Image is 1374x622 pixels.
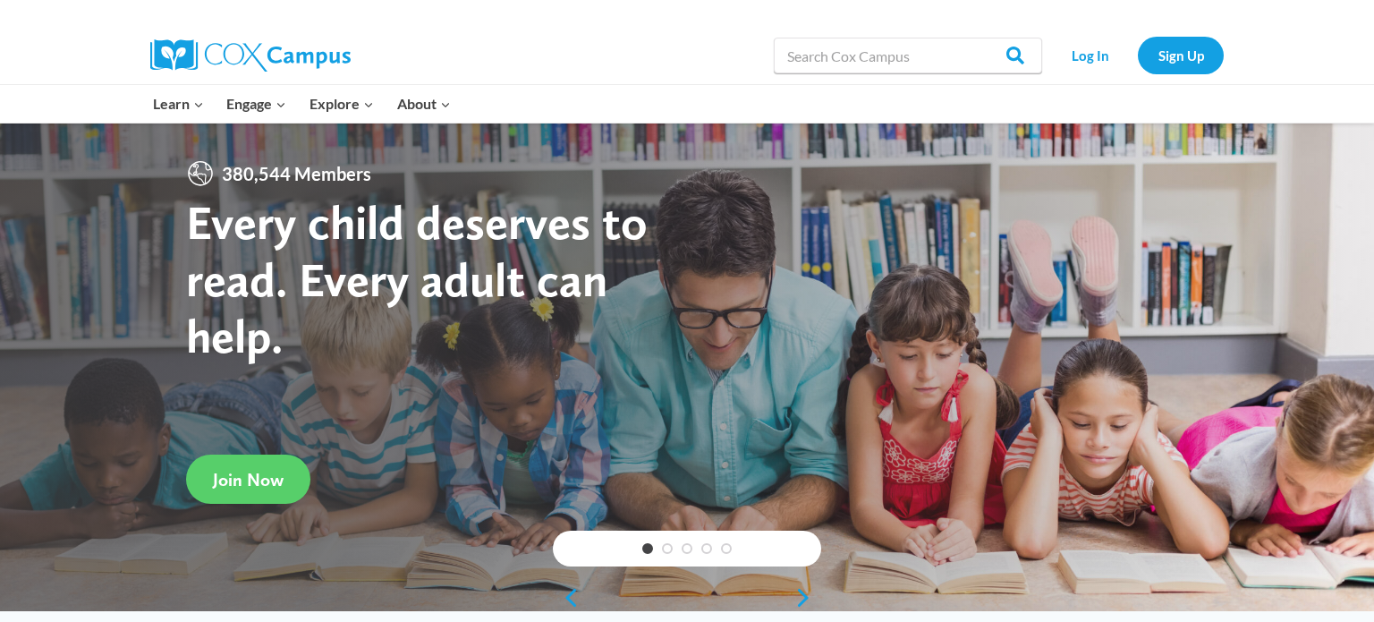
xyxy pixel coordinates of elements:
span: Explore [310,92,374,115]
span: Learn [153,92,204,115]
strong: Every child deserves to read. Every adult can help. [186,193,648,364]
a: Join Now [186,455,310,504]
a: next [794,587,821,609]
input: Search Cox Campus [774,38,1042,73]
a: 4 [701,543,712,554]
a: 1 [642,543,653,554]
a: 3 [682,543,692,554]
span: About [397,92,451,115]
span: Engage [226,92,286,115]
a: Sign Up [1138,37,1224,73]
div: content slider buttons [553,580,821,616]
a: Log In [1051,37,1129,73]
img: Cox Campus [150,39,351,72]
nav: Secondary Navigation [1051,37,1224,73]
a: 5 [721,543,732,554]
span: 380,544 Members [215,159,378,188]
a: 2 [662,543,673,554]
a: previous [553,587,580,609]
span: Join Now [213,469,284,490]
nav: Primary Navigation [141,85,462,123]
